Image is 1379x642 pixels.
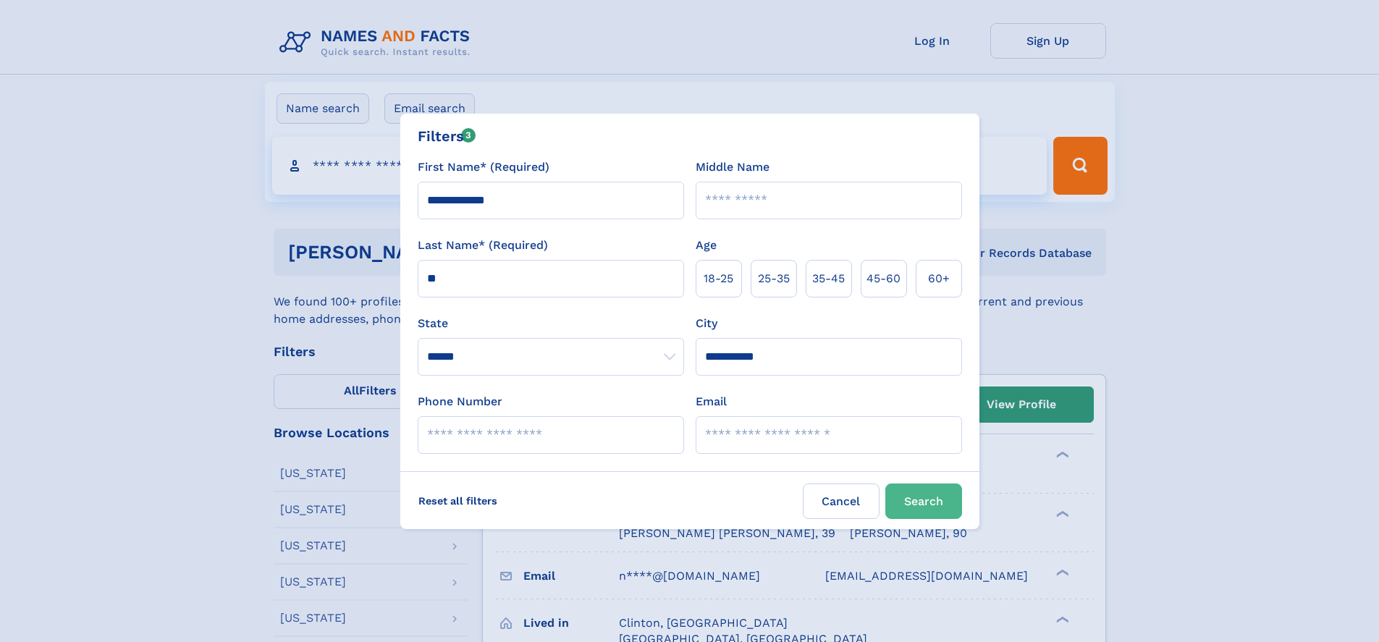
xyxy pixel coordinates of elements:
[696,393,727,410] label: Email
[696,159,769,176] label: Middle Name
[803,483,880,519] label: Cancel
[812,270,845,287] span: 35‑45
[696,237,717,254] label: Age
[418,237,548,254] label: Last Name* (Required)
[418,315,684,332] label: State
[885,483,962,519] button: Search
[758,270,790,287] span: 25‑35
[409,483,507,518] label: Reset all filters
[704,270,733,287] span: 18‑25
[418,393,502,410] label: Phone Number
[418,125,476,147] div: Filters
[928,270,950,287] span: 60+
[696,315,717,332] label: City
[418,159,549,176] label: First Name* (Required)
[866,270,901,287] span: 45‑60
